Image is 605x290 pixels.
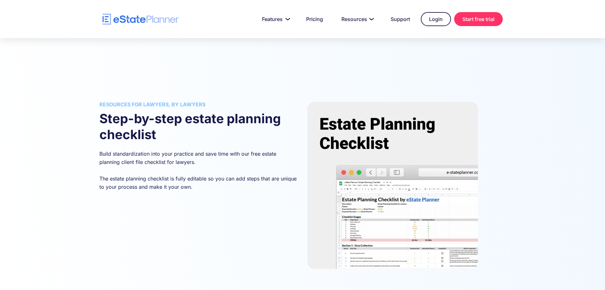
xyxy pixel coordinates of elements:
[99,111,298,143] h2: Step-by-step estate planning checklist
[421,12,451,26] a: Login
[99,102,298,107] h3: Resources for lawyers, by lawyers
[383,13,418,25] a: Support
[254,13,295,25] a: Features
[454,12,503,26] a: Start free trial
[99,150,298,191] p: Build standardization into your practice and save time with our free estate planning client file ...
[103,14,179,25] a: home
[334,13,380,25] a: Resources
[299,13,331,25] a: Pricing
